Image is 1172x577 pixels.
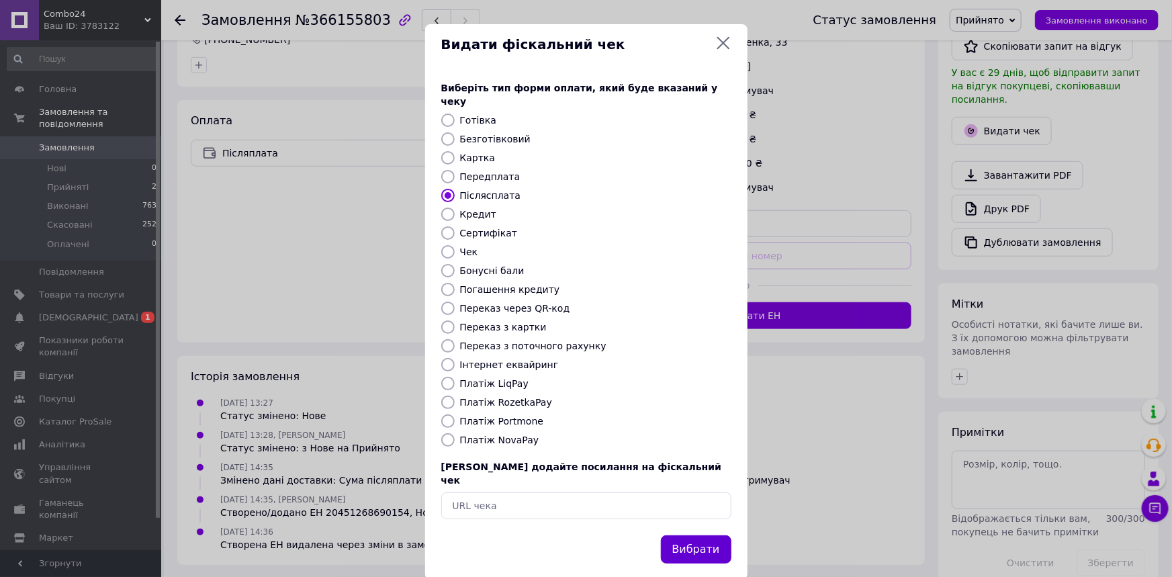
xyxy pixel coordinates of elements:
[460,416,544,427] label: Платіж Portmone
[460,397,552,408] label: Платіж RozetkaPay
[460,322,547,332] label: Переказ з картки
[441,83,718,107] span: Виберіть тип форми оплати, який буде вказаний у чеку
[460,435,539,445] label: Платіж NovaPay
[460,359,559,370] label: Інтернет еквайринг
[661,535,731,564] button: Вибрати
[441,461,722,486] span: [PERSON_NAME] додайте посилання на фіскальний чек
[460,247,478,257] label: Чек
[460,209,496,220] label: Кредит
[460,190,521,201] label: Післясплата
[460,171,521,182] label: Передплата
[460,303,570,314] label: Переказ через QR-код
[460,341,606,351] label: Переказ з поточного рахунку
[460,228,518,238] label: Сертифікат
[460,265,525,276] label: Бонусні бали
[460,134,531,144] label: Безготівковий
[460,284,560,295] label: Погашення кредиту
[460,115,496,126] label: Готівка
[441,492,731,519] input: URL чека
[441,35,710,54] span: Видати фіскальний чек
[460,378,529,389] label: Платіж LiqPay
[460,152,496,163] label: Картка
